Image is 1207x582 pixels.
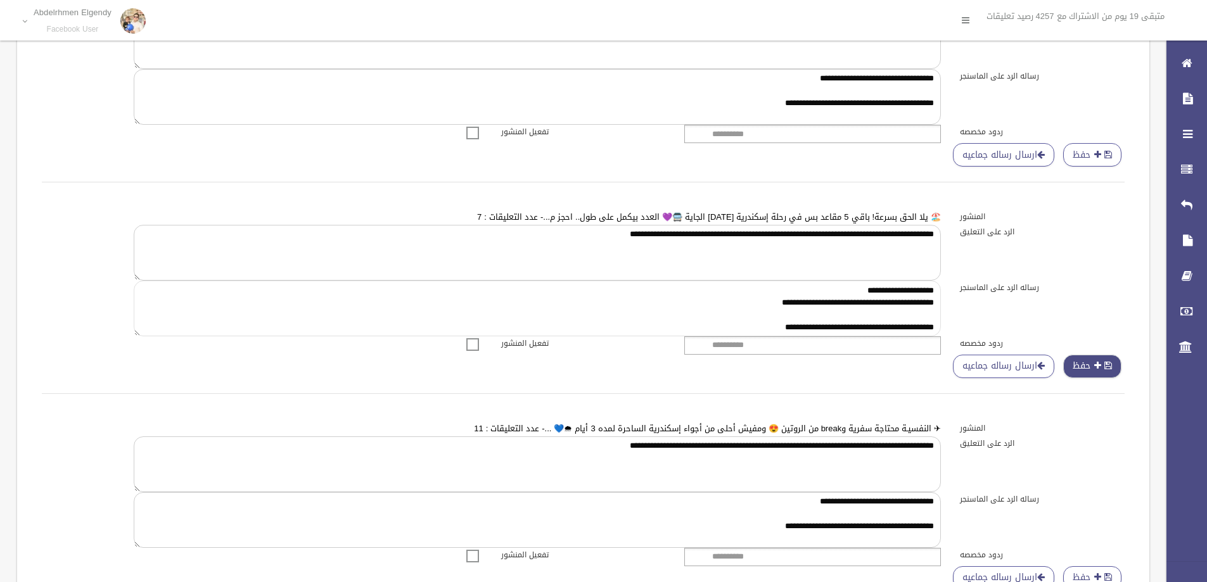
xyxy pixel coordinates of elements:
[950,225,1134,239] label: الرد على التعليق
[477,209,941,225] a: 🏖️ يلا الحق بسرعة! باقي 5 مقاعد بس في رحلة إسكندرية [DATE] الجاية 🚍💜 العدد بيكمل على طول.. احجز م...
[953,143,1054,167] a: ارسال رساله جماعيه
[492,548,675,562] label: تفعيل المنشور
[950,492,1134,506] label: رساله الرد على الماسنجر
[950,125,1134,139] label: ردود مخصصه
[953,355,1054,378] a: ارسال رساله جماعيه
[950,336,1134,350] label: ردود مخصصه
[34,25,112,34] small: Facebook User
[34,8,112,17] p: Abdelrhmen Elgendy
[950,281,1134,294] label: رساله الرد على الماسنجر
[950,548,1134,562] label: ردود مخصصه
[492,336,675,350] label: تفعيل المنشور
[492,125,675,139] label: تفعيل المنشور
[950,421,1134,435] label: المنشور
[1063,143,1121,167] button: حفظ
[950,436,1134,450] label: الرد على التعليق
[1063,355,1121,378] button: حفظ
[474,421,941,436] a: ✈ النفسيـة محتاجة سفرية وbreak من الروتين 😍 ومفيش أحلى من أجواء إسكندرية الساحرة لمده 3 أيام 🌧💙 ....
[950,69,1134,83] label: رساله الرد على الماسنجر
[950,210,1134,224] label: المنشور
